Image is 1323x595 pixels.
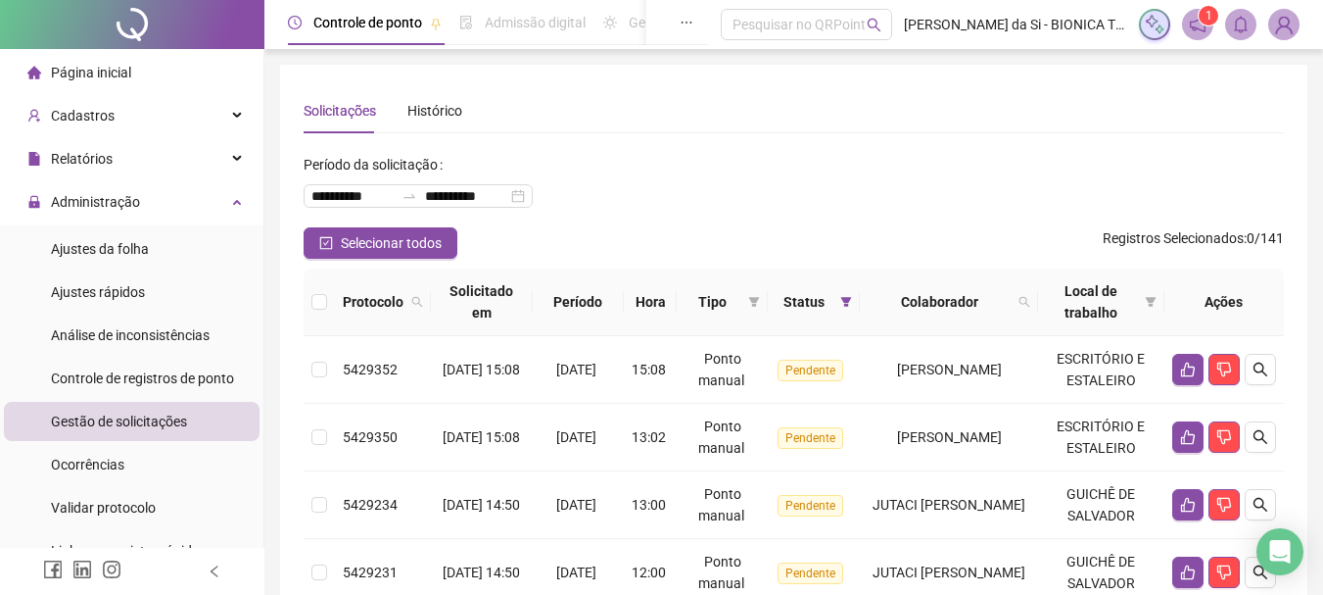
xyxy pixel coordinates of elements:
[319,236,333,250] span: check-square
[1180,497,1196,513] span: like
[304,149,450,180] label: Período da solicitação
[1269,10,1299,39] img: 13133
[1252,362,1268,377] span: search
[556,565,596,580] span: [DATE]
[443,429,520,445] span: [DATE] 15:08
[1216,429,1232,445] span: dislike
[288,16,302,29] span: clock-circle
[1103,227,1284,259] span: : 0 / 141
[1144,14,1165,35] img: sparkle-icon.fc2bf0ac1784a2077858766a79e2daf3.svg
[1172,291,1276,313] div: Ações
[1038,471,1164,539] td: GUICHÊ DE SALVADOR
[1103,230,1244,246] span: Registros Selecionados
[51,194,140,210] span: Administração
[632,497,666,513] span: 13:00
[343,565,398,580] span: 5429231
[840,296,852,308] span: filter
[443,362,520,377] span: [DATE] 15:08
[1180,362,1196,377] span: like
[402,188,417,204] span: swap-right
[680,16,693,29] span: ellipsis
[485,15,586,30] span: Admissão digital
[343,362,398,377] span: 5429352
[603,16,617,29] span: sun
[51,284,145,300] span: Ajustes rápidos
[1038,404,1164,471] td: ESCRITÓRIO E ESTALEIRO
[304,227,457,259] button: Selecionar todos
[556,429,596,445] span: [DATE]
[343,497,398,513] span: 5429234
[51,543,200,559] span: Link para registro rápido
[27,195,41,209] span: lock
[1216,565,1232,580] span: dislike
[51,327,210,343] span: Análise de inconsistências
[632,362,666,377] span: 15:08
[313,15,422,30] span: Controle de ponto
[51,151,113,167] span: Relatórios
[72,560,92,579] span: linkedin
[897,362,1002,377] span: [PERSON_NAME]
[51,241,149,257] span: Ajustes da folha
[776,291,832,313] span: Status
[1180,565,1196,580] span: like
[744,287,764,317] span: filter
[43,560,63,579] span: facebook
[1015,287,1034,317] span: search
[873,497,1025,513] span: JUTACI [PERSON_NAME]
[51,500,156,516] span: Validar protocolo
[1256,528,1303,575] div: Open Intercom Messenger
[1046,280,1137,323] span: Local de trabalho
[411,296,423,308] span: search
[698,554,744,591] span: Ponto manual
[868,291,1010,313] span: Colaborador
[1216,497,1232,513] span: dislike
[632,429,666,445] span: 13:02
[836,287,856,317] span: filter
[51,108,115,124] span: Cadastros
[51,371,234,386] span: Controle de registros de ponto
[402,188,417,204] span: to
[1141,276,1160,327] span: filter
[778,427,843,449] span: Pendente
[27,109,41,123] span: user-add
[698,486,744,523] span: Ponto manual
[1199,6,1218,25] sup: 1
[407,287,427,317] span: search
[443,565,520,580] span: [DATE] 14:50
[51,414,187,429] span: Gestão de solicitações
[431,269,533,336] th: Solicitado em
[1232,16,1250,33] span: bell
[904,14,1127,35] span: [PERSON_NAME] da Si - BIONICA TRANSPORTE E TURISMO MARÍTIMO REGIONAL LTDA
[685,291,740,313] span: Tipo
[778,495,843,517] span: Pendente
[533,269,624,336] th: Período
[304,100,376,122] div: Solicitações
[343,429,398,445] span: 5429350
[102,560,121,579] span: instagram
[341,232,442,254] span: Selecionar todos
[1180,429,1196,445] span: like
[443,497,520,513] span: [DATE] 14:50
[873,565,1025,580] span: JUTACI [PERSON_NAME]
[556,497,596,513] span: [DATE]
[1018,296,1030,308] span: search
[778,563,843,584] span: Pendente
[556,362,596,377] span: [DATE]
[1216,362,1232,377] span: dislike
[632,565,666,580] span: 12:00
[1145,296,1157,308] span: filter
[1252,565,1268,580] span: search
[748,296,760,308] span: filter
[698,419,744,456] span: Ponto manual
[624,269,677,336] th: Hora
[27,66,41,79] span: home
[51,457,124,472] span: Ocorrências
[698,351,744,388] span: Ponto manual
[1038,336,1164,404] td: ESCRITÓRIO E ESTALEIRO
[1205,9,1212,23] span: 1
[778,360,843,381] span: Pendente
[1252,497,1268,513] span: search
[27,152,41,166] span: file
[1252,429,1268,445] span: search
[430,18,442,29] span: pushpin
